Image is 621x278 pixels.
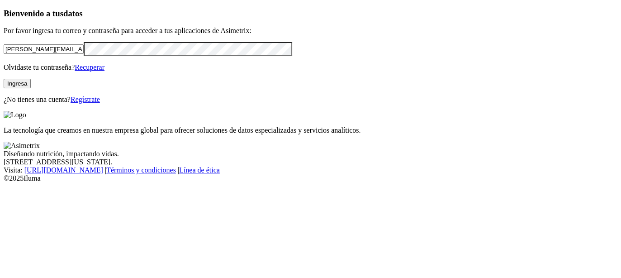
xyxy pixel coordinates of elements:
[24,166,103,174] a: [URL][DOMAIN_NAME]
[106,166,176,174] a: Términos y condiciones
[75,63,104,71] a: Recuperar
[4,150,617,158] div: Diseñando nutrición, impactando vidas.
[4,166,617,174] div: Visita : | |
[4,174,617,182] div: © 2025 Iluma
[4,142,40,150] img: Asimetrix
[4,126,617,134] p: La tecnología que creamos en nuestra empresa global para ofrecer soluciones de datos especializad...
[4,44,84,54] input: Tu correo
[4,9,617,19] h3: Bienvenido a tus
[4,27,617,35] p: Por favor ingresa tu correo y contraseña para acceder a tus aplicaciones de Asimetrix:
[4,96,617,104] p: ¿No tienes una cuenta?
[63,9,83,18] span: datos
[4,63,617,72] p: Olvidaste tu contraseña?
[179,166,220,174] a: Línea de ética
[71,96,100,103] a: Regístrate
[4,79,31,88] button: Ingresa
[4,158,617,166] div: [STREET_ADDRESS][US_STATE].
[4,111,26,119] img: Logo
